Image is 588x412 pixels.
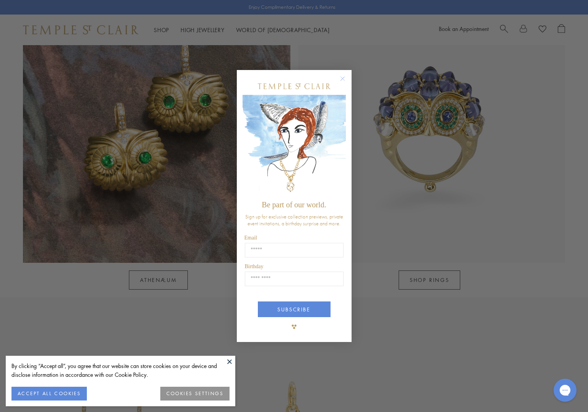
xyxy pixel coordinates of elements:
[244,235,257,241] span: Email
[262,200,326,209] span: Be part of our world.
[11,362,230,379] div: By clicking “Accept all”, you agree that our website can store cookies on your device and disclos...
[258,301,331,317] button: SUBSCRIBE
[245,264,264,269] span: Birthday
[258,83,331,89] img: Temple St. Clair
[550,376,580,404] iframe: Gorgias live chat messenger
[160,387,230,401] button: COOKIES SETTINGS
[245,243,344,257] input: Email
[245,213,343,227] span: Sign up for exclusive collection previews, private event invitations, a birthday surprise and more.
[243,95,346,197] img: c4a9eb12-d91a-4d4a-8ee0-386386f4f338.jpeg
[287,319,302,334] img: TSC
[11,387,87,401] button: ACCEPT ALL COOKIES
[342,78,351,87] button: Close dialog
